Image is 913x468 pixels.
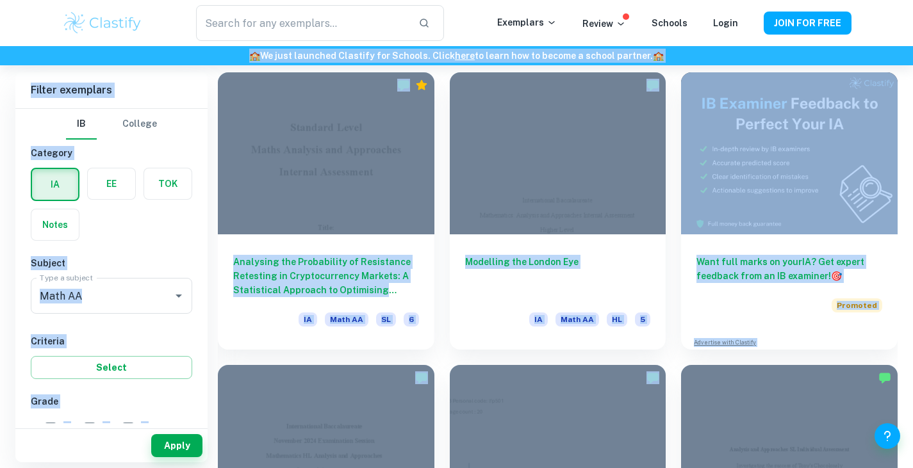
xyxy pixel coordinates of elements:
label: Type a subject [40,272,93,283]
span: 7 [63,421,69,435]
input: Search for any exemplars... [196,5,407,41]
h6: Filter exemplars [15,72,208,108]
button: EE [88,168,135,199]
span: IA [529,312,548,327]
p: Exemplars [497,15,557,29]
span: 🎯 [831,271,842,281]
h6: Want full marks on your IA ? Get expert feedback from an IB examiner! [696,255,882,283]
img: Marked [878,371,891,384]
button: Open [170,287,188,305]
h6: Modelling the London Eye [465,255,651,297]
a: Advertise with Clastify [694,338,756,347]
span: Math AA [325,312,368,327]
button: Select [31,356,192,379]
button: Notes [31,209,79,240]
span: HL [607,312,627,327]
p: Review [582,17,626,31]
a: here [455,51,475,61]
h6: Category [31,146,192,160]
img: Marked [646,371,659,384]
h6: Criteria [31,334,192,348]
span: 6 [103,421,108,435]
img: Marked [415,371,428,384]
span: 6 [404,312,419,327]
button: Help and Feedback [875,423,900,449]
span: IA [299,312,317,327]
button: TOK [144,168,192,199]
img: Thumbnail [681,72,898,234]
h6: We just launched Clastify for Schools. Click to learn how to become a school partner. [3,49,910,63]
span: 🏫 [653,51,664,61]
a: Login [713,18,738,28]
img: Clastify logo [62,10,144,36]
span: 5 [141,421,147,435]
span: Math AA [555,312,599,327]
span: SL [376,312,396,327]
button: Apply [151,434,202,457]
a: Schools [652,18,687,28]
button: IA [32,169,78,200]
button: IB [66,109,97,140]
h6: Analysing the Probability of Resistance Retesting in Cryptocurrency Markets: A Statistical Approa... [233,255,419,297]
h6: Subject [31,256,192,270]
span: Promoted [832,298,882,312]
img: Marked [397,79,410,92]
img: Marked [646,79,659,92]
button: College [122,109,157,140]
a: Analysing the Probability of Resistance Retesting in Cryptocurrency Markets: A Statistical Approa... [218,72,434,350]
span: 5 [635,312,650,327]
div: Filter type choice [66,109,157,140]
div: Premium [415,79,428,92]
h6: Grade [31,394,192,408]
a: Want full marks on yourIA? Get expert feedback from an IB examiner!PromotedAdvertise with Clastify [681,72,898,350]
button: JOIN FOR FREE [764,12,851,35]
span: 🏫 [249,51,260,61]
a: Modelling the London EyeIAMath AAHL5 [450,72,666,350]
